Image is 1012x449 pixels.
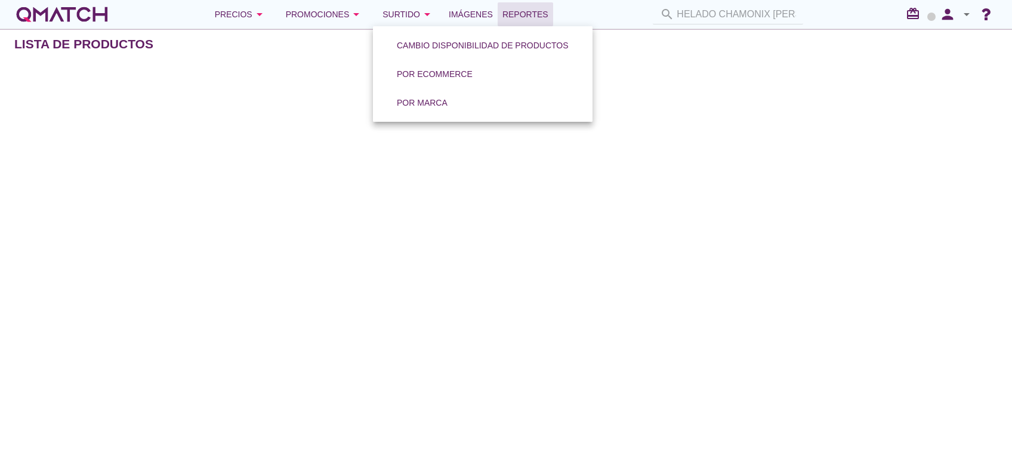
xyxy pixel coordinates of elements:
[498,2,553,26] a: Reportes
[387,92,457,113] button: Por marca
[286,7,364,21] div: Promociones
[373,2,444,26] button: Surtido
[397,39,569,52] div: Cambio disponibilidad de productos
[382,88,462,117] a: Por marca
[959,7,974,21] i: arrow_drop_down
[387,63,482,85] button: Por eCommerce
[14,2,110,26] a: white-qmatch-logo
[397,68,473,81] div: Por eCommerce
[449,7,493,21] span: Imágenes
[252,7,267,21] i: arrow_drop_down
[14,35,153,54] h2: Lista de productos
[349,7,363,21] i: arrow_drop_down
[397,97,448,109] div: Por marca
[205,2,276,26] button: Precios
[276,2,374,26] button: Promociones
[382,31,583,60] a: Cambio disponibilidad de productos
[215,7,267,21] div: Precios
[502,7,548,21] span: Reportes
[382,60,487,88] a: Por eCommerce
[387,35,578,56] button: Cambio disponibilidad de productos
[382,7,434,21] div: Surtido
[420,7,434,21] i: arrow_drop_down
[906,7,925,21] i: redeem
[444,2,498,26] a: Imágenes
[936,6,959,23] i: person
